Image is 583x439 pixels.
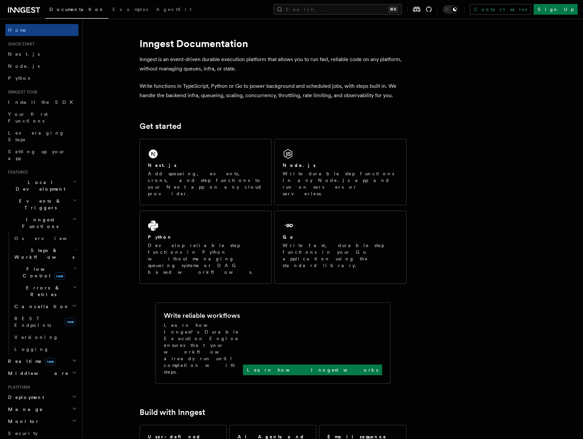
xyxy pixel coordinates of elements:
a: Home [5,24,78,36]
span: Inngest Functions [5,216,72,230]
button: Manage [5,403,78,415]
a: Next.jsAdd queueing, events, crons, and step functions to your Next app on any cloud provider. [139,139,272,205]
a: Next.js [5,48,78,60]
h2: Go [283,234,295,240]
span: Next.js [8,51,40,57]
a: Examples [108,2,152,18]
a: Leveraging Steps [5,127,78,146]
span: Platform [5,385,30,390]
span: REST Endpoints [14,316,51,328]
a: Learn how Inngest works [243,365,382,375]
button: Events & Triggers [5,195,78,214]
h2: Node.js [283,162,316,169]
button: Toggle dark mode [443,5,459,13]
button: Middleware [5,367,78,379]
span: Deployment [5,394,44,401]
a: Sign Up [534,4,578,15]
span: Overview [14,236,83,241]
button: Search...⌘K [274,4,402,15]
a: Versioning [12,331,78,343]
span: Steps & Workflows [12,247,74,260]
button: Realtimenew [5,355,78,367]
span: Python [8,75,32,81]
a: Build with Inngest [139,408,205,417]
span: Manage [5,406,43,413]
a: Install the SDK [5,96,78,108]
span: Security [8,431,38,436]
p: Learn how Inngest works [247,367,378,373]
a: Overview [12,232,78,244]
span: Your first Functions [8,112,48,124]
button: Deployment [5,391,78,403]
span: Inngest tour [5,89,37,95]
span: Versioning [14,335,58,340]
a: Contact sales [470,4,531,15]
a: REST Endpointsnew [12,312,78,331]
span: new [45,358,56,365]
button: Flow Controlnew [12,263,78,282]
a: Node.jsWrite durable step functions in any Node.js app and run on servers or serverless. [274,139,406,205]
h2: Python [148,234,173,240]
span: Flow Control [12,266,73,279]
span: Home [8,27,27,33]
p: Write durable step functions in any Node.js app and run on servers or serverless. [283,170,398,197]
p: Write fast, durable step functions in your Go application using the standard library. [283,242,398,269]
h1: Inngest Documentation [139,37,406,49]
p: Inngest is an event-driven durable execution platform that allows you to run fast, reliable code ... [139,55,406,73]
span: Node.js [8,63,40,69]
span: Cancellation [12,303,69,310]
a: PythonDevelop reliable step functions in Python without managing queueing systems or DAG based wo... [139,211,272,284]
span: Middleware [5,370,69,377]
span: Monitor [5,418,39,425]
a: Your first Functions [5,108,78,127]
p: Add queueing, events, crons, and step functions to your Next app on any cloud provider. [148,170,263,197]
span: Events & Triggers [5,198,73,211]
button: Inngest Functions [5,214,78,232]
span: Leveraging Steps [8,130,64,142]
a: GoWrite fast, durable step functions in your Go application using the standard library. [274,211,406,284]
a: Logging [12,343,78,355]
button: Steps & Workflows [12,244,78,263]
div: Inngest Functions [5,232,78,355]
span: Local Development [5,179,73,192]
a: Python [5,72,78,84]
a: Get started [139,122,181,131]
button: Cancellation [12,300,78,312]
span: Setting up your app [8,149,65,161]
span: Realtime [5,358,56,365]
a: Documentation [45,2,108,19]
p: Write functions in TypeScript, Python or Go to power background and scheduled jobs, with steps bu... [139,81,406,100]
button: Monitor [5,415,78,427]
button: Errors & Retries [12,282,78,300]
h2: Write reliable workflows [164,311,240,320]
a: Setting up your app [5,146,78,164]
a: AgentKit [152,2,196,18]
h2: Next.js [148,162,177,169]
span: new [54,272,65,280]
span: Features [5,170,28,175]
p: Develop reliable step functions in Python without managing queueing systems or DAG based workflows. [148,242,263,275]
span: Logging [14,347,49,352]
span: Install the SDK [8,99,77,105]
p: Learn how Inngest's Durable Execution Engine ensures that your workflow already run until complet... [164,322,243,375]
span: Examples [112,7,148,12]
span: Documentation [49,7,104,12]
button: Local Development [5,176,78,195]
span: new [65,318,76,326]
span: Quick start [5,41,34,47]
kbd: ⌘K [388,6,398,13]
span: Errors & Retries [12,284,72,298]
span: AgentKit [156,7,192,12]
a: Node.js [5,60,78,72]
